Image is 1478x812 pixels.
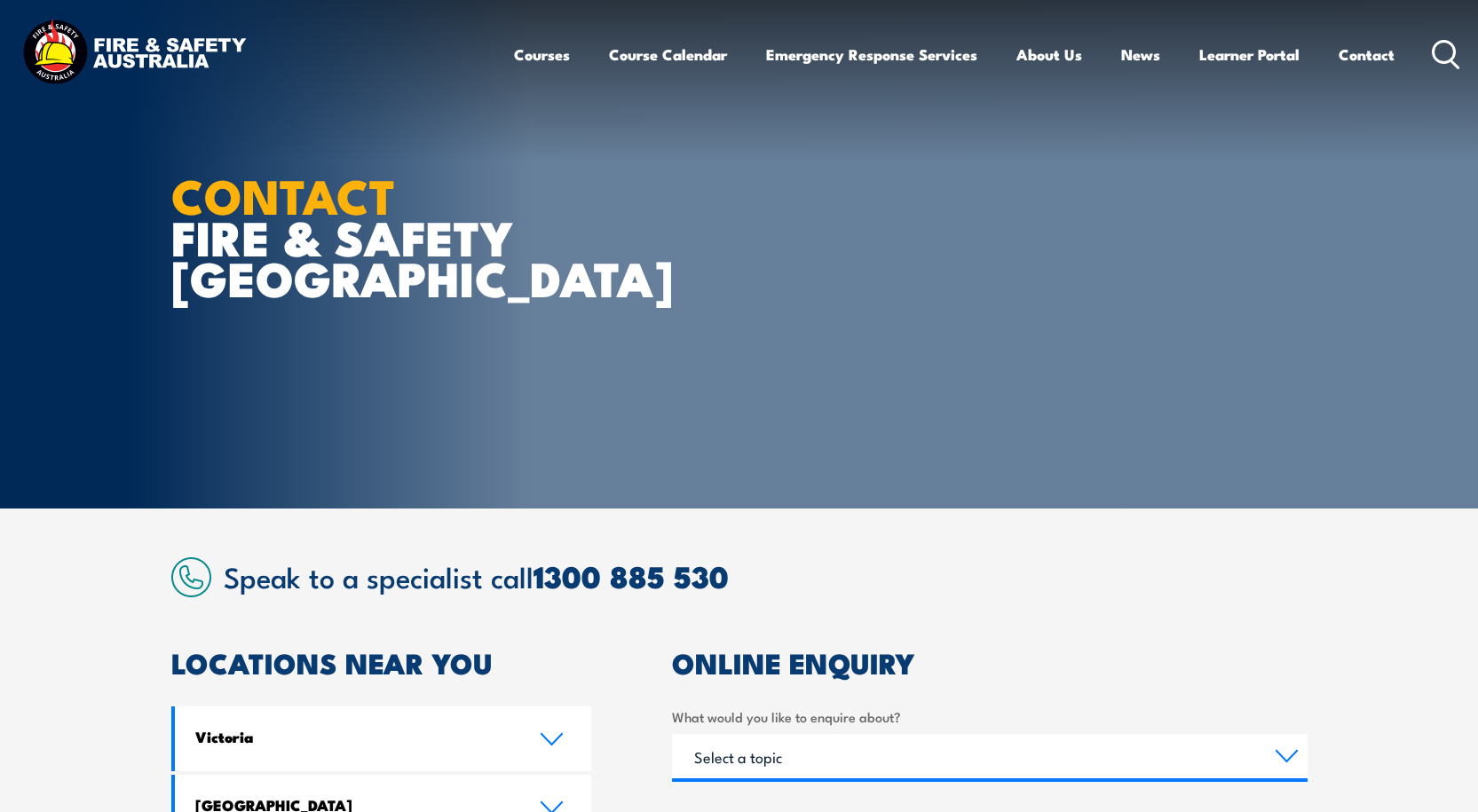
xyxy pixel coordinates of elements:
[171,157,396,231] strong: CONTACT
[171,174,610,298] h1: FIRE & SAFETY [GEOGRAPHIC_DATA]
[1121,31,1160,78] a: News
[195,727,513,746] h4: Victoria
[766,31,977,78] a: Emergency Response Services
[672,650,1308,674] h2: ONLINE ENQUIRY
[534,552,729,599] a: 1300 885 530
[171,650,592,674] h2: LOCATIONS NEAR YOU
[1199,31,1300,78] a: Learner Portal
[1339,31,1395,78] a: Contact
[175,706,592,771] a: Victoria
[1016,31,1082,78] a: About Us
[224,560,1308,592] h2: Speak to a specialist call
[672,706,1308,727] label: What would you like to enquire about?
[514,31,570,78] a: Courses
[609,31,727,78] a: Course Calendar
